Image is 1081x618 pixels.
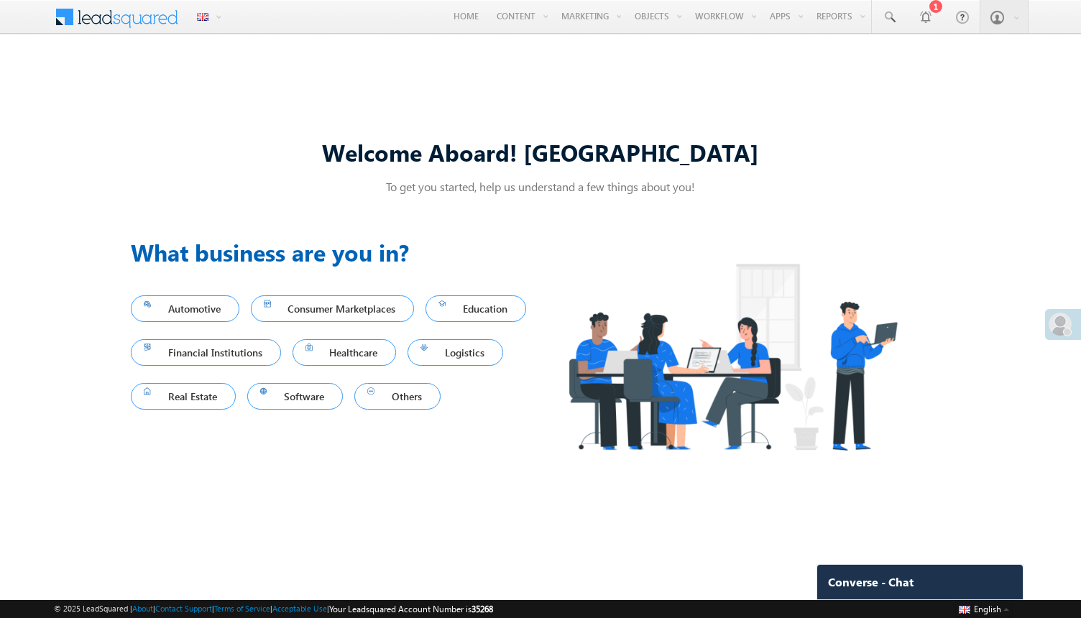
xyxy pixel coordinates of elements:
a: Contact Support [155,604,212,613]
h3: What business are you in? [131,235,540,269]
span: Automotive [144,299,226,318]
img: Industry.png [540,235,924,479]
button: English [955,600,1013,617]
span: Your Leadsquared Account Number is [329,604,493,614]
span: Financial Institutions [144,343,268,362]
span: Healthcare [305,343,384,362]
span: English [974,604,1001,614]
a: Acceptable Use [272,604,327,613]
span: Logistics [420,343,490,362]
a: Terms of Service [214,604,270,613]
span: 35268 [471,604,493,614]
a: About [132,604,153,613]
span: Consumer Marketplaces [264,299,402,318]
span: Software [260,387,331,406]
span: Converse - Chat [828,576,914,589]
span: Real Estate [144,387,223,406]
span: Others [367,387,428,406]
div: Welcome Aboard! [GEOGRAPHIC_DATA] [131,137,950,167]
p: To get you started, help us understand a few things about you! [131,179,950,194]
span: Education [438,299,513,318]
span: © 2025 LeadSquared | | | | | [54,602,493,616]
